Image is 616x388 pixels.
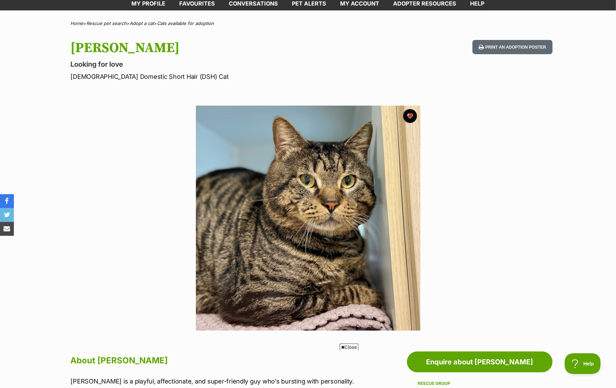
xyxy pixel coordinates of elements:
[418,381,541,386] div: Rescue group
[71,20,84,26] a: Home
[182,353,434,385] iframe: Advertisement
[71,72,364,81] p: [DEMOGRAPHIC_DATA] Domestic Short Hair (DSH) Cat
[403,109,417,123] button: favourite
[71,353,357,368] h2: About [PERSON_NAME]
[53,21,563,26] div: > > >
[565,353,602,374] iframe: Help Scout Beacon - Open
[340,344,358,350] span: Close
[71,59,364,69] p: Looking for love
[407,352,553,372] a: Enquire about [PERSON_NAME]
[71,40,364,56] h1: [PERSON_NAME]
[196,106,420,331] img: Photo of Ralph
[472,40,552,54] button: Print an adoption poster
[87,20,127,26] a: Rescue pet search
[157,20,214,26] a: Cats available for adoption
[130,20,154,26] a: Adopt a cat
